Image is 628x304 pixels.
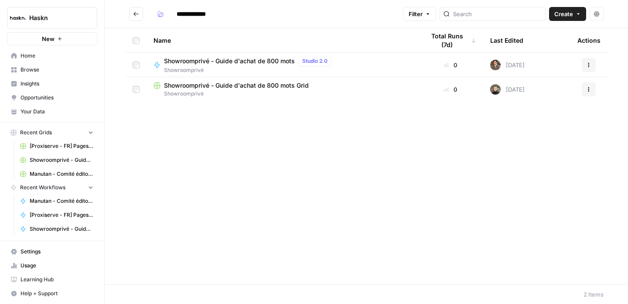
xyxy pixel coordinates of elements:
div: Last Edited [490,28,523,52]
a: Browse [7,63,97,77]
a: Showroomprivé - Guide d'achat de 800 mots Grid [16,153,97,167]
a: Your Data [7,105,97,119]
div: 0 [425,85,476,94]
span: Studio 2.0 [302,57,328,65]
span: New [42,34,55,43]
span: Your Data [20,108,93,116]
div: [DATE] [490,84,525,95]
span: [Proxiserve - FR] Pages catégories - 1000 mots + FAQ Grid [30,142,93,150]
button: Workspace: Haskn [7,7,97,29]
a: Manutan - Comité éditorial Grid (1) [16,167,97,181]
a: Showroomprivé - Guide d'achat de 800 motsStudio 2.0Showroomprivé [154,56,411,74]
span: Manutan - Comité éditorial Grid (1) [30,170,93,178]
span: Recent Grids [20,129,52,137]
a: Showroomprivé - Guide d'achat de 800 mots GridShowroomprivé [154,81,411,98]
div: Actions [577,28,601,52]
span: Showroomprivé - Guide d'achat de 800 mots [164,57,295,65]
button: Go back [129,7,143,21]
button: Create [549,7,586,21]
span: Home [20,52,93,60]
button: Filter [403,7,436,21]
img: Haskn Logo [10,10,26,26]
a: Opportunities [7,91,97,105]
span: Showroomprivé [164,66,335,74]
a: Settings [7,245,97,259]
span: Settings [20,248,93,256]
button: Recent Grids [7,126,97,139]
button: New [7,32,97,45]
span: Showroomprivé [154,90,411,98]
span: Showroomprivé - Guide d'achat de 800 mots Grid [164,81,309,90]
img: udf09rtbz9abwr5l4z19vkttxmie [490,84,501,95]
div: 0 [425,61,476,69]
span: Manutan - Comité éditorial [30,197,93,205]
span: Showroomprivé - Guide d'achat de 800 mots [30,225,93,233]
a: [Proxiserve - FR] Pages catégories - 800 mots sans FAQ [16,208,97,222]
div: [DATE] [490,60,525,70]
img: dizo4u6k27cofk4obq9v5qvvdkyt [490,60,501,70]
span: Showroomprivé - Guide d'achat de 800 mots Grid [30,156,93,164]
a: [Proxiserve - FR] Pages catégories - 1000 mots + FAQ Grid [16,139,97,153]
div: Total Runs (7d) [425,28,476,52]
span: Learning Hub [20,276,93,284]
span: Browse [20,66,93,74]
a: Showroomprivé - Guide d'achat de 800 mots [16,222,97,236]
div: Name [154,28,411,52]
span: Usage [20,262,93,270]
span: Opportunities [20,94,93,102]
div: 2 Items [584,290,604,299]
span: Insights [20,80,93,88]
button: Help + Support [7,287,97,301]
a: Home [7,49,97,63]
span: Filter [409,10,423,18]
span: Haskn [29,14,82,22]
span: Create [554,10,573,18]
span: Help + Support [20,290,93,297]
input: Search [453,10,542,18]
a: Manutan - Comité éditorial [16,194,97,208]
span: Recent Workflows [20,184,65,191]
a: Usage [7,259,97,273]
span: [Proxiserve - FR] Pages catégories - 800 mots sans FAQ [30,211,93,219]
a: Learning Hub [7,273,97,287]
a: Insights [7,77,97,91]
button: Recent Workflows [7,181,97,194]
